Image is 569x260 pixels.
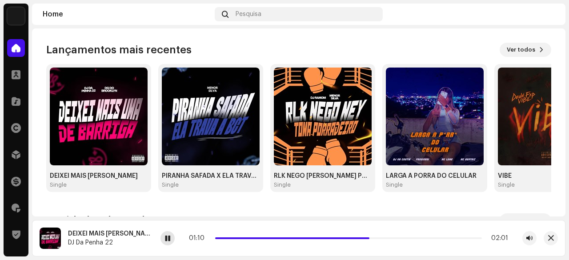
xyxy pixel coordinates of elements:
[162,172,260,180] div: PIRANHA SAFADA X ELA TRAVA A BCT
[500,213,551,228] button: Ver todos
[189,235,212,242] div: 01:10
[50,68,148,165] img: 060c2189-ab2c-453e-9f3a-4c9277f9c53b
[46,213,168,228] h3: Novidades de Produtos
[162,68,260,165] img: 8d3e54d9-29d9-4053-86e3-dcb12bd99283
[50,181,67,188] div: Single
[68,239,153,246] div: DJ Da Penha 22
[274,68,372,165] img: adae57ac-6b37-43ff-8fab-4bd04ce0c260
[541,7,555,21] img: 7b092bcd-1f7b-44aa-9736-f4bc5021b2f1
[386,172,484,180] div: LARGA A PORRA DO CELULAR
[236,11,261,18] span: Pesquisa
[7,7,25,25] img: 71bf27a5-dd94-4d93-852c-61362381b7db
[46,43,192,57] h3: Lançamentos mais recentes
[274,172,372,180] div: RLK NEGO [PERSON_NAME] PORRADEIRO
[50,172,148,180] div: DEIXEI MAIS [PERSON_NAME]
[40,228,61,249] img: 060c2189-ab2c-453e-9f3a-4c9277f9c53b
[43,11,211,18] div: Home
[507,41,535,59] span: Ver todos
[68,230,153,237] div: DEIXEI MAIS [PERSON_NAME]
[386,181,403,188] div: Single
[498,181,515,188] div: Single
[274,181,291,188] div: Single
[386,68,484,165] img: 00f97256-ff58-4cec-a8f8-2fcb5527d621
[500,43,551,57] button: Ver todos
[162,181,179,188] div: Single
[485,235,508,242] div: 02:01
